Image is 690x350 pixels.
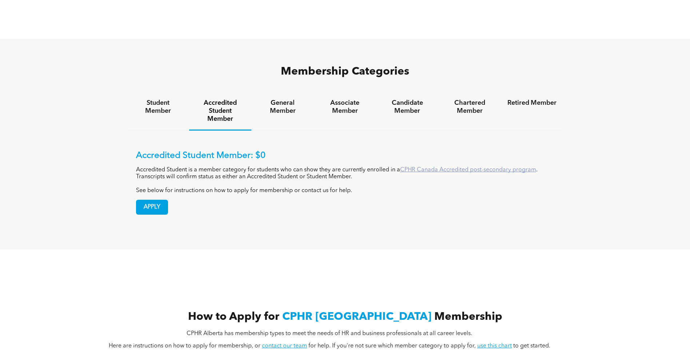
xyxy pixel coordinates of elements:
p: See below for instructions on how to apply for membership or contact us for help. [136,187,554,194]
span: CPHR Alberta has membership types to meet the needs of HR and business professionals at all caree... [187,331,472,337]
a: APPLY [136,200,168,215]
span: How to Apply for [188,311,279,322]
a: use this chart [477,343,512,349]
h4: Candidate Member [383,99,432,115]
a: contact our team [262,343,307,349]
h4: Accredited Student Member [196,99,245,123]
span: CPHR [GEOGRAPHIC_DATA] [282,311,431,322]
h4: Chartered Member [445,99,494,115]
p: Accredited Student is a member category for students who can show they are currently enrolled in ... [136,167,554,180]
span: to get started. [513,343,550,349]
span: for help. If you're not sure which member category to apply for, [308,343,476,349]
span: APPLY [136,200,168,214]
a: CPHR Canada Accredited post-secondary program [400,167,536,173]
span: Membership Categories [281,66,409,77]
h4: Student Member [133,99,183,115]
p: Accredited Student Member: $0 [136,151,554,161]
h4: Associate Member [320,99,370,115]
h4: Retired Member [507,99,557,107]
h4: General Member [258,99,307,115]
span: Membership [434,311,502,322]
span: Here are instructions on how to apply for membership, or [109,343,260,349]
